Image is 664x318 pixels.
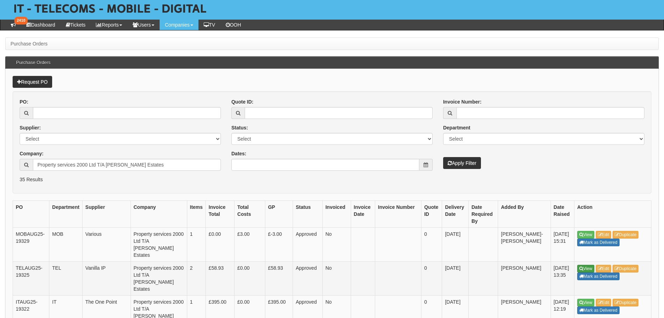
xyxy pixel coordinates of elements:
[13,262,49,296] td: TELAUG25-19325
[49,201,83,228] th: Department
[127,20,160,30] a: Users
[187,262,206,296] td: 2
[613,265,638,273] a: Duplicate
[231,124,248,131] label: Status:
[198,20,221,30] a: TV
[49,228,83,262] td: MOB
[322,262,351,296] td: No
[13,201,49,228] th: PO
[322,228,351,262] td: No
[20,124,41,131] label: Supplier:
[551,228,574,262] td: [DATE] 15:31
[131,201,187,228] th: Company
[265,262,293,296] td: £58.93
[13,228,49,262] td: MOBAUG25-19329
[498,262,551,296] td: [PERSON_NAME]
[551,262,574,296] td: [DATE] 13:35
[468,201,498,228] th: Date Required By
[577,273,620,280] a: Mark as Delivered
[577,306,620,314] a: Mark as Delivered
[498,201,551,228] th: Added By
[82,228,131,262] td: Various
[14,17,28,24] span: 2410
[443,124,470,131] label: Department
[577,239,620,246] a: Mark as Delivered
[596,231,611,239] a: Edit
[235,262,265,296] td: £0.00
[231,150,246,157] label: Dates:
[21,20,61,30] a: Dashboard
[265,201,293,228] th: GP
[82,262,131,296] td: Vanilla IP
[13,76,52,88] a: Request PO
[235,201,265,228] th: Total Costs
[293,228,322,262] td: Approved
[293,201,322,228] th: Status
[551,201,574,228] th: Date Raised
[577,299,594,306] a: View
[421,201,442,228] th: Quote ID
[82,201,131,228] th: Supplier
[443,98,482,105] label: Invoice Number:
[577,231,594,239] a: View
[20,150,43,157] label: Company:
[498,228,551,262] td: [PERSON_NAME]-[PERSON_NAME]
[206,201,235,228] th: Invoice Total
[613,299,638,306] a: Duplicate
[221,20,246,30] a: OOH
[61,20,91,30] a: Tickets
[442,228,469,262] td: [DATE]
[20,176,644,183] p: 35 Results
[91,20,127,30] a: Reports
[265,228,293,262] td: £-3.00
[421,262,442,296] td: 0
[187,201,206,228] th: Items
[49,262,83,296] td: TEL
[11,40,48,47] li: Purchase Orders
[235,228,265,262] td: £3.00
[442,262,469,296] td: [DATE]
[20,98,28,105] label: PO:
[443,157,481,169] button: Apply Filter
[421,228,442,262] td: 0
[375,201,421,228] th: Invoice Number
[231,98,253,105] label: Quote ID:
[13,57,54,69] h3: Purchase Orders
[322,201,351,228] th: Invoiced
[596,299,611,306] a: Edit
[351,201,375,228] th: Invoice Date
[206,228,235,262] td: £0.00
[596,265,611,273] a: Edit
[442,201,469,228] th: Delivery Date
[577,265,594,273] a: View
[160,20,198,30] a: Companies
[613,231,638,239] a: Duplicate
[574,201,651,228] th: Action
[131,228,187,262] td: Property services 2000 Ltd T/A [PERSON_NAME] Estates
[131,262,187,296] td: Property services 2000 Ltd T/A [PERSON_NAME] Estates
[187,228,206,262] td: 1
[206,262,235,296] td: £58.93
[293,262,322,296] td: Approved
